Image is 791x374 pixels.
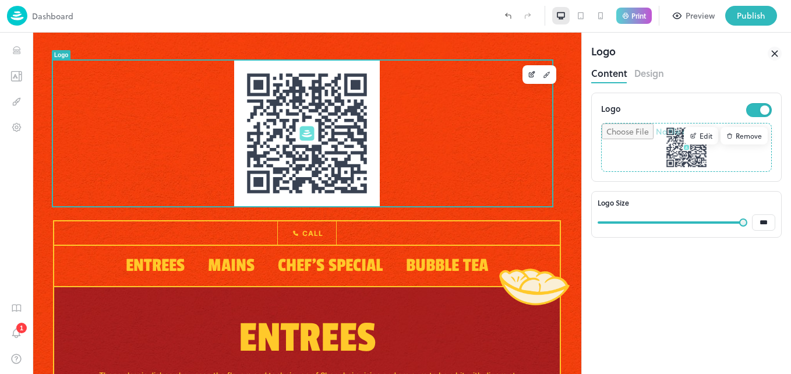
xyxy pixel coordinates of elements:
[258,196,290,206] p: Call
[7,6,27,26] img: logo-86c26b7e.jpg
[721,127,768,144] div: Remove
[245,189,303,212] a: Call
[202,28,347,174] img: 17598778646468udoahfrmqs.png
[591,64,627,80] button: Content
[467,236,538,273] img: 16818686608010qcit7jh133r.png
[591,43,616,64] div: Logo
[666,6,722,26] button: Preview
[498,6,518,26] label: Undo (Ctrl + Z)
[634,64,664,80] button: Design
[737,9,765,22] div: Publish
[598,197,629,208] p: Logo Size
[686,9,715,22] div: Preview
[175,222,222,244] span: Mains
[492,34,507,50] button: Edit
[518,6,538,26] label: Redo (Ctrl + Y)
[601,103,621,117] p: Logo
[57,338,492,357] p: These classic dishes showcase the flavors and techniques of Shanghai cuisine and are sure to be a...
[22,19,36,26] div: Logo
[32,10,73,22] p: Dashboard
[507,34,522,50] button: Design
[373,222,455,244] span: Bubble Tea
[631,12,646,19] p: Print
[57,278,492,333] p: Entrees
[93,222,152,244] span: Entrees
[725,6,777,26] button: Publish
[684,127,718,144] div: Edit
[245,222,350,244] span: Chef's Special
